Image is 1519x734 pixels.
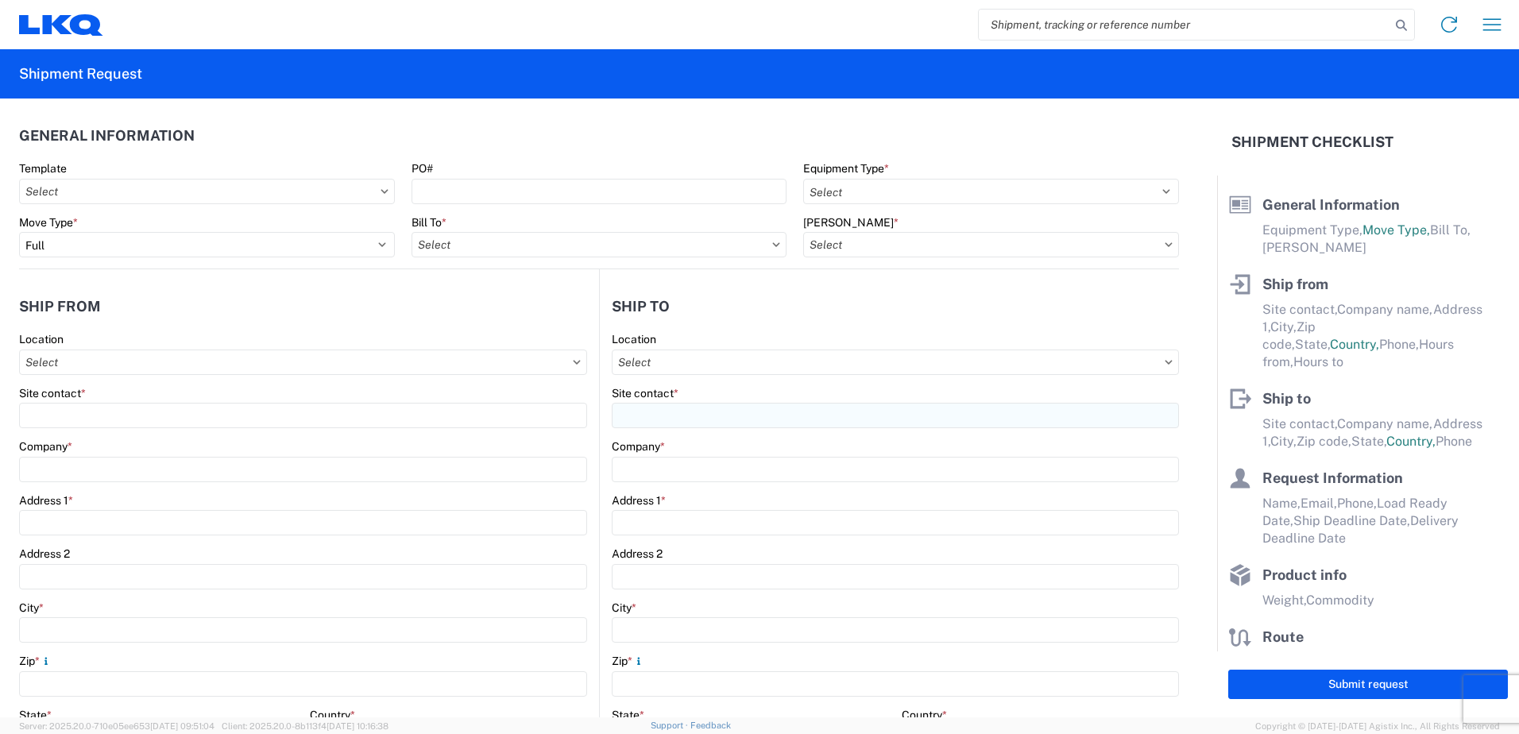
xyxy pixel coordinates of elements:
[412,215,446,230] label: Bill To
[19,350,587,375] input: Select
[1270,319,1297,334] span: City,
[612,493,666,508] label: Address 1
[1262,593,1306,608] span: Weight,
[1262,196,1400,213] span: General Information
[19,332,64,346] label: Location
[1297,434,1351,449] span: Zip code,
[1330,337,1379,352] span: Country,
[1351,434,1386,449] span: State,
[1231,133,1393,152] h2: Shipment Checklist
[1262,276,1328,292] span: Ship from
[19,708,52,722] label: State
[1262,628,1304,645] span: Route
[612,547,663,561] label: Address 2
[1295,337,1330,352] span: State,
[1262,469,1403,486] span: Request Information
[1436,434,1472,449] span: Phone
[612,708,644,722] label: State
[19,128,195,144] h2: General Information
[327,721,388,731] span: [DATE] 10:16:38
[612,332,656,346] label: Location
[1262,390,1311,407] span: Ship to
[1262,566,1347,583] span: Product info
[1362,222,1430,238] span: Move Type,
[1337,416,1433,431] span: Company name,
[19,493,73,508] label: Address 1
[1337,496,1377,511] span: Phone,
[150,721,215,731] span: [DATE] 09:51:04
[902,708,947,722] label: Country
[612,299,670,315] h2: Ship to
[310,708,355,722] label: Country
[1262,222,1362,238] span: Equipment Type,
[979,10,1390,40] input: Shipment, tracking or reference number
[803,161,889,176] label: Equipment Type
[19,179,395,204] input: Select
[1262,496,1301,511] span: Name,
[1262,240,1366,255] span: [PERSON_NAME]
[690,720,731,730] a: Feedback
[19,654,52,668] label: Zip
[1293,513,1410,528] span: Ship Deadline Date,
[1301,496,1337,511] span: Email,
[19,215,78,230] label: Move Type
[803,215,899,230] label: [PERSON_NAME]
[19,439,72,454] label: Company
[1262,416,1337,431] span: Site contact,
[612,601,636,615] label: City
[19,547,70,561] label: Address 2
[612,386,678,400] label: Site contact
[803,232,1179,257] input: Select
[1430,222,1471,238] span: Bill To,
[612,350,1179,375] input: Select
[651,720,690,730] a: Support
[19,601,44,615] label: City
[19,64,142,83] h2: Shipment Request
[612,439,665,454] label: Company
[1255,719,1500,733] span: Copyright © [DATE]-[DATE] Agistix Inc., All Rights Reserved
[19,386,86,400] label: Site contact
[19,161,67,176] label: Template
[19,721,215,731] span: Server: 2025.20.0-710e05ee653
[1337,302,1433,317] span: Company name,
[412,232,787,257] input: Select
[1262,302,1337,317] span: Site contact,
[1293,354,1343,369] span: Hours to
[1306,593,1374,608] span: Commodity
[412,161,433,176] label: PO#
[19,299,101,315] h2: Ship from
[1228,670,1508,699] button: Submit request
[1270,434,1297,449] span: City,
[1386,434,1436,449] span: Country,
[1379,337,1419,352] span: Phone,
[612,654,645,668] label: Zip
[222,721,388,731] span: Client: 2025.20.0-8b113f4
